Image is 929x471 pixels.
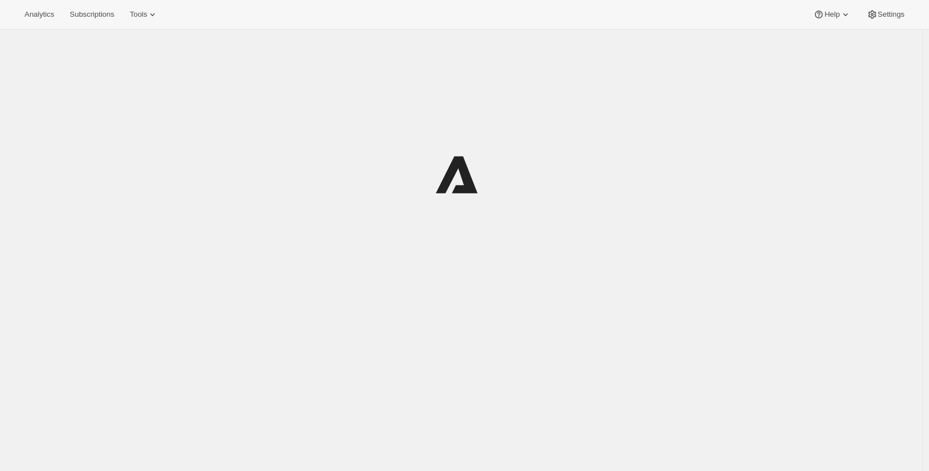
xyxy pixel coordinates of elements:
span: Analytics [24,10,54,19]
button: Tools [123,7,165,22]
button: Help [807,7,857,22]
button: Analytics [18,7,61,22]
span: Settings [878,10,905,19]
span: Subscriptions [70,10,114,19]
button: Settings [860,7,911,22]
span: Help [824,10,839,19]
span: Tools [130,10,147,19]
button: Subscriptions [63,7,121,22]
